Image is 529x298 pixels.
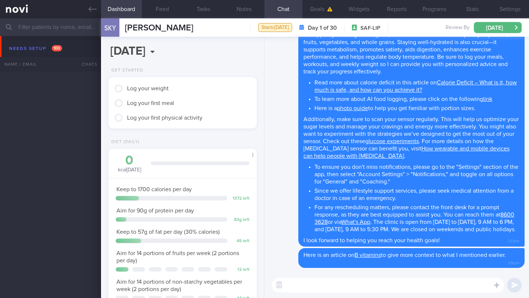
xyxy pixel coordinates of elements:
[314,80,517,93] a: Calorie Deficit – What is it, how much is safe, and how can you achieve it?
[508,259,519,266] span: 3:36pm
[314,185,519,202] li: Since we offer lifestyle support services, please seek medical attention from a doctor in case of...
[303,116,519,159] span: Additionally, make sure to scan your sensor regularly. This will help us optimize your sugar leve...
[108,68,143,73] div: Get Started
[108,139,140,145] div: Diet (Daily)
[341,219,370,225] a: What's App
[116,154,143,174] div: kcal [DATE]
[116,250,239,264] span: Aim for 14 portions of fruits per week (2 portions per day)
[116,229,220,235] span: Keep to 57g of fat per day (30% calories)
[303,252,506,258] span: Here is an article on to give more context to what I mentioned earlier.
[314,103,519,112] li: Here is a to help you get familiar with portion sizes.
[52,45,62,51] span: 100
[231,239,249,244] div: 45 left
[314,202,519,233] li: For any rescheduling matters, please contact the front desk for a prompt response, as they are be...
[125,23,193,32] span: [PERSON_NAME]
[446,25,469,31] span: Review By
[116,154,143,167] div: 0
[303,146,510,159] a: How wearable and mobile devices can help people with [MEDICAL_DATA]
[337,105,368,111] a: photo guide
[258,23,292,32] div: Starts [DATE]
[355,252,381,258] a: B vitamins
[314,77,519,94] li: Read more about calorie deficit in this article on
[314,212,514,225] a: 8600 3628
[231,196,249,201] div: 1372 left
[116,186,192,192] span: Keep to 1700 calories per day
[7,44,64,54] div: Needs setup
[365,138,419,144] a: glucose experiments
[314,94,519,103] li: To learn more about AI food logging, please click on the following
[99,14,121,42] div: SKY
[508,237,519,244] span: 3:23pm
[308,24,337,32] strong: Day 1 of 30
[303,237,440,243] span: I look forward to helping you reach your health goals!
[474,22,522,33] button: [DATE]
[314,161,519,185] li: To ensure you don't miss notifications, please go to the "Settings" section of the app, then sele...
[483,96,492,102] a: link
[116,279,242,292] span: Aim for 14 portions of non-starchy vegetables per week (2 portions per day)
[116,208,194,214] span: Aim for 90g of protein per day
[303,32,508,74] span: To support your weight loss goals, aim for a balanced diet with plenty of protein, fruits, vegeta...
[231,217,249,223] div: 83 g left
[231,267,249,273] div: 12 left
[360,25,380,32] span: SAF-LIP
[72,57,101,72] div: Chats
